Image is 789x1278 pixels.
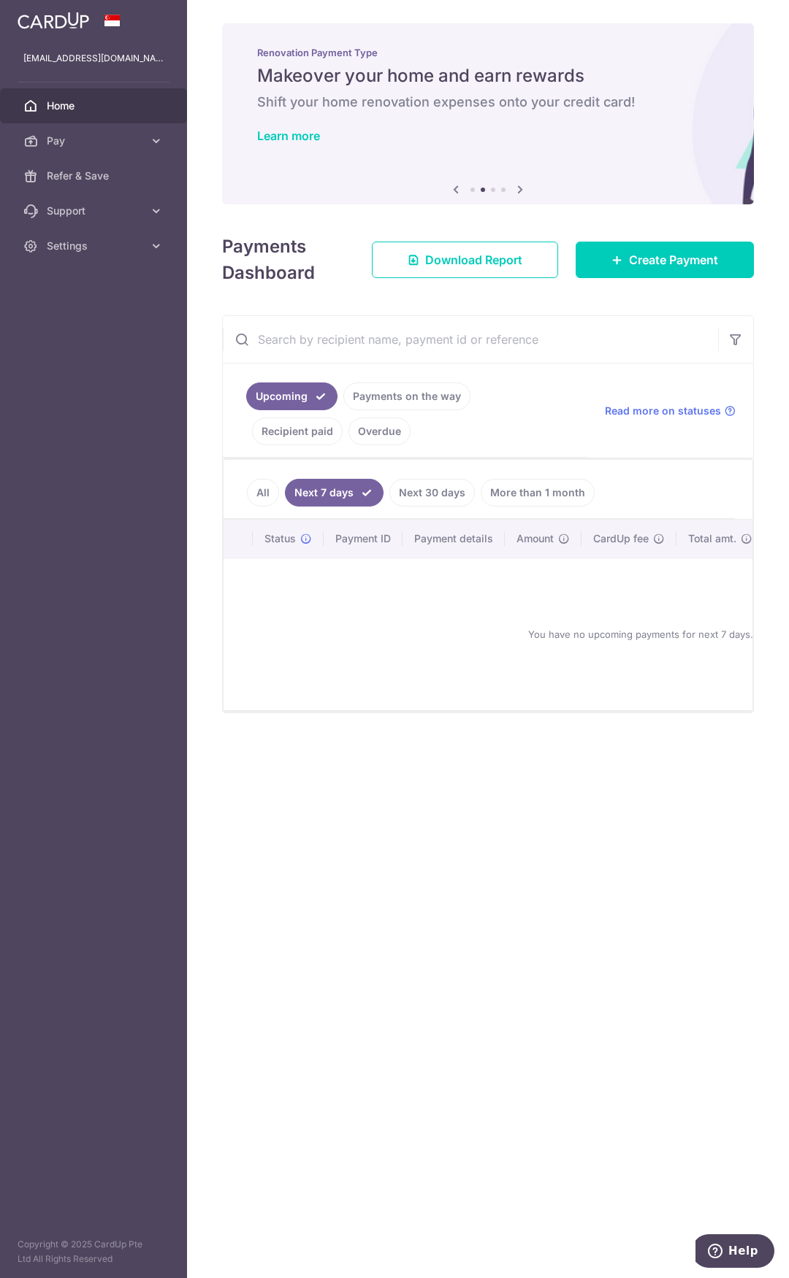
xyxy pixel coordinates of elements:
[348,417,411,445] a: Overdue
[222,234,346,286] h4: Payments Dashboard
[23,51,164,66] p: [EMAIL_ADDRESS][DOMAIN_NAME]
[372,242,558,278] a: Download Report
[47,204,143,218] span: Support
[688,531,736,546] span: Total amt.
[605,404,736,418] a: Read more on statuses
[481,479,595,507] a: More than 1 month
[264,531,296,546] span: Status
[593,531,649,546] span: CardUp fee
[517,531,554,546] span: Amount
[257,128,320,143] a: Learn more
[605,404,721,418] span: Read more on statuses
[257,47,719,58] p: Renovation Payment Type
[285,479,384,507] a: Next 7 days
[576,242,754,278] a: Create Payment
[47,134,143,148] span: Pay
[324,520,403,558] th: Payment ID
[257,93,719,111] h6: Shift your home renovation expenses onto your credit card!
[343,382,470,410] a: Payments on the way
[223,316,718,363] input: Search by recipient name, payment id or reference
[47,99,143,113] span: Home
[246,382,338,410] a: Upcoming
[47,169,143,183] span: Refer & Save
[257,64,719,88] h5: Makeover your home and earn rewards
[18,12,89,29] img: CardUp
[389,479,475,507] a: Next 30 days
[629,251,718,269] span: Create Payment
[403,520,505,558] th: Payment details
[425,251,522,269] span: Download Report
[222,23,754,204] img: Renovation banner
[695,1234,774,1271] iframe: Opens a widget where you can find more information
[47,239,143,253] span: Settings
[247,479,279,507] a: All
[252,417,343,445] a: Recipient paid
